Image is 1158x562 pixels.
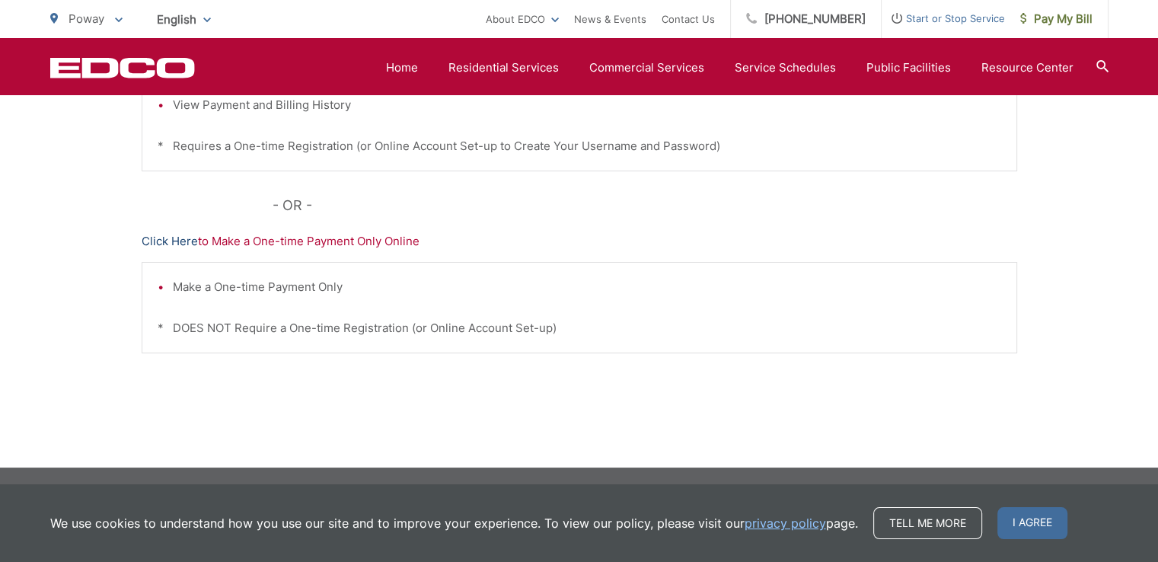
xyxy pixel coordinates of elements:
[142,232,1017,251] p: to Make a One-time Payment Only Online
[50,514,858,532] p: We use cookies to understand how you use our site and to improve your experience. To view our pol...
[386,59,418,77] a: Home
[735,59,836,77] a: Service Schedules
[69,11,104,26] span: Poway
[662,10,715,28] a: Contact Us
[997,507,1067,539] span: I agree
[173,278,1001,296] li: Make a One-time Payment Only
[486,10,559,28] a: About EDCO
[142,232,198,251] a: Click Here
[873,507,982,539] a: Tell me more
[589,59,704,77] a: Commercial Services
[145,6,222,33] span: English
[50,57,195,78] a: EDCD logo. Return to the homepage.
[981,59,1073,77] a: Resource Center
[173,96,1001,114] li: View Payment and Billing History
[273,194,1017,217] p: - OR -
[158,319,1001,337] p: * DOES NOT Require a One-time Registration (or Online Account Set-up)
[745,514,826,532] a: privacy policy
[574,10,646,28] a: News & Events
[448,59,559,77] a: Residential Services
[1020,10,1093,28] span: Pay My Bill
[866,59,951,77] a: Public Facilities
[158,137,1001,155] p: * Requires a One-time Registration (or Online Account Set-up to Create Your Username and Password)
